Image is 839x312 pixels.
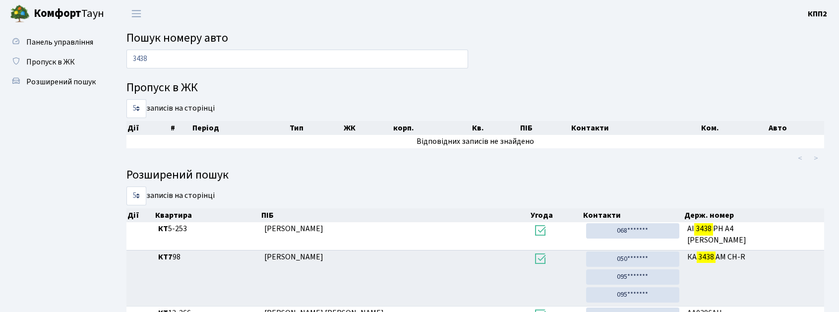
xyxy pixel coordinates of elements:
td: Відповідних записів не знайдено [126,135,824,148]
span: Панель управління [26,37,93,48]
select: записів на сторінці [126,187,146,205]
h4: Розширений пошук [126,168,824,183]
select: записів на сторінці [126,99,146,118]
th: Дії [126,121,170,135]
span: АІ РН A4 [PERSON_NAME] [687,223,820,246]
span: Таун [34,5,104,22]
span: Пошук номеру авто [126,29,228,47]
th: # [170,121,191,135]
th: Угода [530,208,582,222]
th: ПІБ [260,208,530,222]
th: Період [191,121,288,135]
span: 5-253 [158,223,256,235]
th: корп. [392,121,471,135]
b: КТ7 [158,251,173,262]
b: КТ [158,223,168,234]
input: Пошук [126,50,468,68]
th: Ком. [700,121,767,135]
b: Комфорт [34,5,81,21]
label: записів на сторінці [126,187,215,205]
button: Переключити навігацію [124,5,149,22]
img: logo.png [10,4,30,24]
span: КА АМ CH-R [687,251,820,263]
th: ПІБ [519,121,571,135]
th: Дії [126,208,154,222]
th: Контакти [570,121,700,135]
a: Панель управління [5,32,104,52]
th: Держ. номер [683,208,824,222]
h4: Пропуск в ЖК [126,81,824,95]
span: Пропуск в ЖК [26,57,75,67]
span: Розширений пошук [26,76,96,87]
a: Пропуск в ЖК [5,52,104,72]
th: Контакти [582,208,683,222]
th: Авто [768,121,834,135]
th: Тип [289,121,343,135]
th: ЖК [343,121,392,135]
label: записів на сторінці [126,99,215,118]
th: Квартира [154,208,260,222]
a: Розширений пошук [5,72,104,92]
b: КПП2 [808,8,827,19]
span: [PERSON_NAME] [264,223,323,234]
span: [PERSON_NAME] [264,251,323,262]
span: 98 [158,251,256,263]
mark: 3438 [697,250,716,264]
th: Кв. [471,121,519,135]
mark: 3438 [694,222,713,236]
a: КПП2 [808,8,827,20]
